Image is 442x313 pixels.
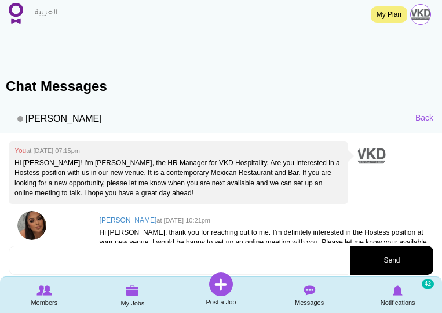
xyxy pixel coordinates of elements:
[14,158,342,198] p: Hi [PERSON_NAME]! I'm [PERSON_NAME], the HR Manager for VKD Hospitality. Are you interested in a ...
[100,217,428,224] h4: [PERSON_NAME]
[422,279,434,289] small: 42
[156,217,210,224] small: at [DATE] 10:21pm
[36,285,52,296] img: Browse Members
[177,272,265,308] a: Post a Job Post a Job
[31,297,57,308] span: Members
[29,2,63,25] a: العربية
[26,147,80,154] small: at [DATE] 07:15pm
[9,3,23,24] img: Home
[14,147,342,155] h4: You
[209,272,233,296] img: Post a Job
[295,297,324,308] span: Messages
[304,285,315,296] img: Messages
[9,109,102,128] h4: [PERSON_NAME]
[100,228,428,257] p: Hi [PERSON_NAME], thank you for reaching out to me. I’m definitely interested in the Hostess posi...
[393,285,403,296] img: Notifications
[350,246,433,275] button: Send
[6,79,442,94] h1: Chat Messages
[353,278,442,311] a: Notifications Notifications 42
[206,296,236,308] span: Post a Job
[126,285,139,296] img: My Jobs
[120,297,144,309] span: My Jobs
[89,278,177,312] a: My Jobs My Jobs
[381,297,415,308] span: Notifications
[265,278,354,311] a: Messages Messages
[371,6,407,23] a: My Plan
[415,112,433,123] a: Back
